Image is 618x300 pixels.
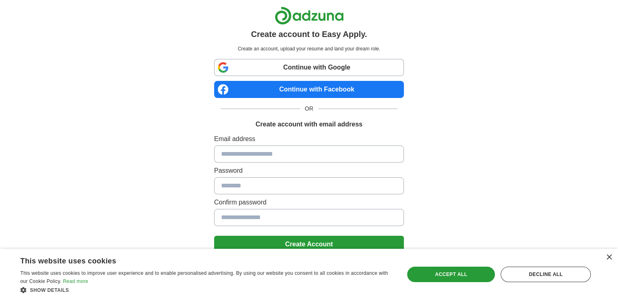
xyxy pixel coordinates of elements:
[501,267,591,282] div: Decline all
[214,236,404,253] button: Create Account
[20,254,373,266] div: This website uses cookies
[606,254,612,261] div: Close
[214,59,404,76] a: Continue with Google
[251,28,367,40] h1: Create account to Easy Apply.
[30,287,69,293] span: Show details
[407,267,495,282] div: Accept all
[214,166,404,176] label: Password
[214,198,404,207] label: Confirm password
[300,104,318,113] span: OR
[275,7,344,25] img: Adzuna logo
[20,286,393,294] div: Show details
[214,81,404,98] a: Continue with Facebook
[256,120,362,129] h1: Create account with email address
[216,45,402,52] p: Create an account, upload your resume and land your dream role.
[63,278,88,284] a: Read more, opens a new window
[214,134,404,144] label: Email address
[20,270,388,284] span: This website uses cookies to improve user experience and to enable personalised advertising. By u...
